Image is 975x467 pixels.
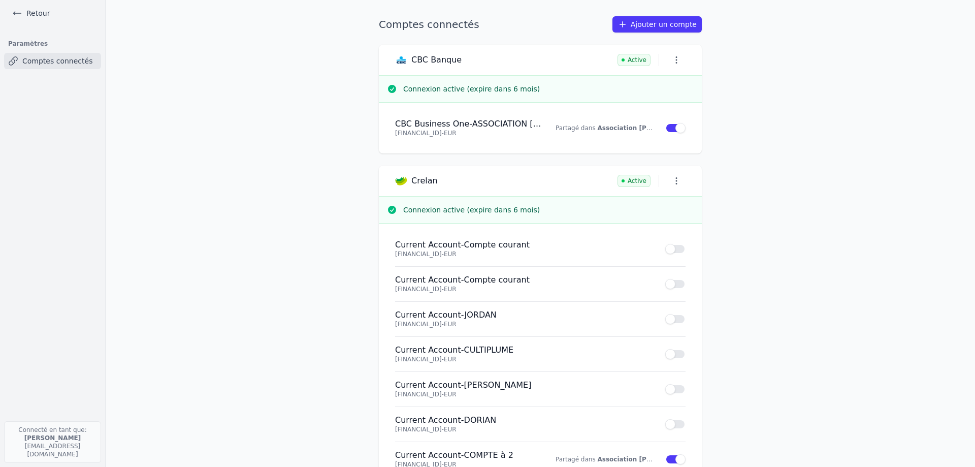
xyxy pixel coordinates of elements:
h4: Current Account - CULTIPLUME [395,345,653,355]
img: Crelan logo [395,175,407,187]
h4: Current Account - JORDAN [395,310,653,320]
h4: Current Account - DORIAN [395,415,653,425]
img: CBC Banque logo [395,54,407,66]
h3: Connexion active (expire dans 6 mois) [403,84,694,94]
a: Ajouter un compte [612,16,702,33]
p: [FINANCIAL_ID] - EUR [395,129,543,137]
p: [FINANCIAL_ID] - EUR [395,355,653,363]
span: Active [617,54,651,66]
h4: Current Account - Compte courant [395,275,653,285]
h3: Paramètres [4,37,101,51]
h3: CBC Banque [411,55,462,65]
p: [FINANCIAL_ID] - EUR [395,250,653,258]
h4: Current Account - COMPTE à 2 [395,450,543,460]
p: [FINANCIAL_ID] - EUR [395,390,653,398]
h3: Connexion active (expire dans 6 mois) [403,205,694,215]
span: Active [617,175,651,187]
p: Partagé dans [556,124,653,132]
h4: Current Account - Compte courant [395,240,653,250]
h4: Current Account - [PERSON_NAME] [395,380,653,390]
p: [FINANCIAL_ID] - EUR [395,425,653,433]
h4: CBC Business One - ASSOCIATION [PERSON_NAME] [395,119,543,129]
a: Association [PERSON_NAME] et [PERSON_NAME] [598,124,764,132]
h1: Comptes connectés [379,17,479,32]
a: Retour [8,6,54,20]
a: Comptes connectés [4,53,101,69]
p: Partagé dans [556,455,653,463]
p: Connecté en tant que: [EMAIL_ADDRESS][DOMAIN_NAME] [4,421,101,463]
p: [FINANCIAL_ID] - EUR [395,285,653,293]
strong: [PERSON_NAME] [24,434,81,442]
a: Association [PERSON_NAME] et [PERSON_NAME] [598,456,764,463]
h3: Crelan [411,176,438,186]
p: [FINANCIAL_ID] - EUR [395,320,653,328]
